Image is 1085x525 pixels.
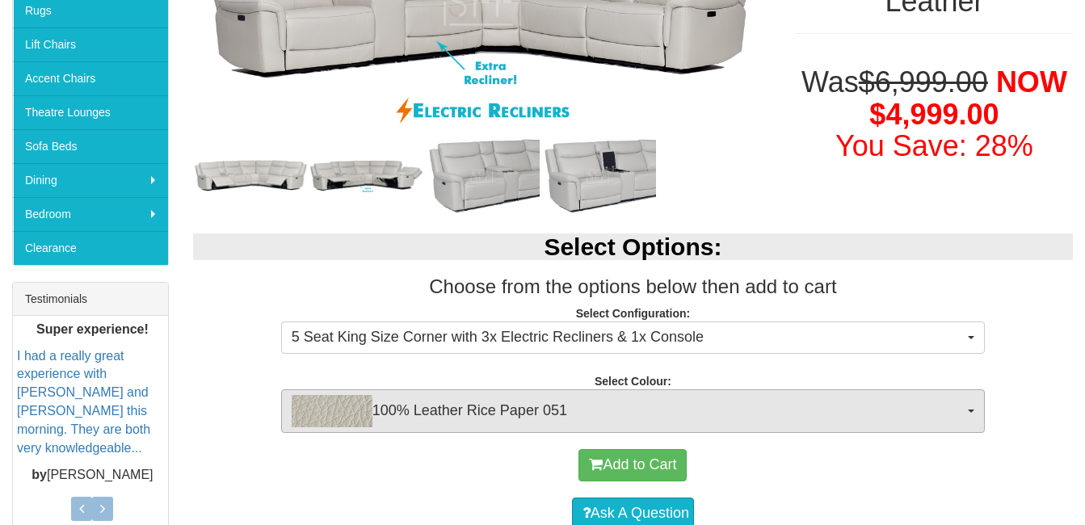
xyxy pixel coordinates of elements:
h1: Was [796,66,1073,162]
div: Testimonials [13,283,168,316]
a: Theatre Lounges [13,95,168,129]
a: Dining [13,163,168,197]
h3: Choose from the options below then add to cart [193,276,1073,297]
font: You Save: 28% [835,129,1033,162]
del: $6,999.00 [859,65,988,99]
p: [PERSON_NAME] [17,465,168,484]
span: 100% Leather Rice Paper 051 [292,395,964,427]
a: Lift Chairs [13,27,168,61]
a: Clearance [13,231,168,265]
img: 100% Leather Rice Paper 051 [292,395,372,427]
a: Accent Chairs [13,61,168,95]
button: Add to Cart [578,449,687,481]
b: Select Options: [544,233,721,260]
span: NOW $4,999.00 [869,65,1067,131]
button: 5 Seat King Size Corner with 3x Electric Recliners & 1x Console [281,321,985,354]
strong: Select Configuration: [576,307,691,320]
b: by [32,467,47,481]
b: Super experience! [36,321,149,335]
strong: Select Colour: [595,375,671,388]
button: 100% Leather Rice Paper 051100% Leather Rice Paper 051 [281,389,985,433]
span: 5 Seat King Size Corner with 3x Electric Recliners & 1x Console [292,327,964,348]
a: I had a really great experience with [PERSON_NAME] and [PERSON_NAME] this morning. They are both ... [17,348,150,454]
a: Bedroom [13,197,168,231]
a: Sofa Beds [13,129,168,163]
